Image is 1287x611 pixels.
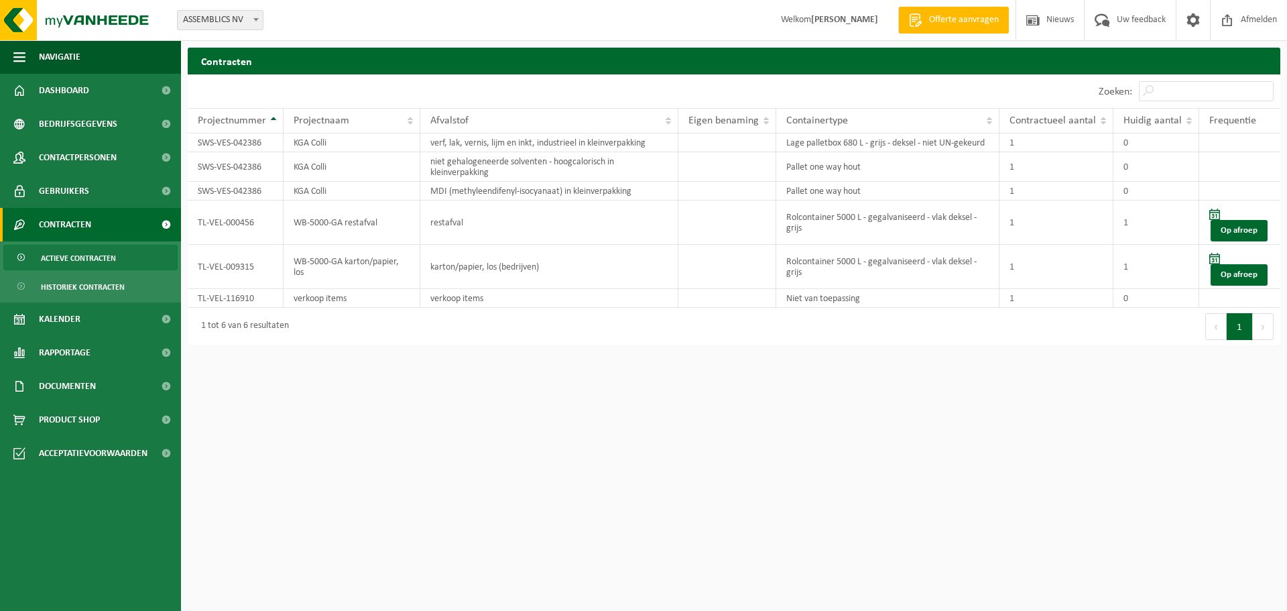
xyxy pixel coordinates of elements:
[39,208,91,241] span: Contracten
[188,152,284,182] td: SWS-VES-042386
[1205,313,1227,340] button: Previous
[3,245,178,270] a: Actieve contracten
[420,182,679,201] td: MDI (methyleendifenyl-isocyanaat) in kleinverpakking
[39,141,117,174] span: Contactpersonen
[41,245,116,271] span: Actieve contracten
[999,201,1113,245] td: 1
[284,201,420,245] td: WB-5000-GA restafval
[188,133,284,152] td: SWS-VES-042386
[776,289,999,308] td: Niet van toepassing
[1009,115,1096,126] span: Contractueel aantal
[39,74,89,107] span: Dashboard
[39,403,100,437] span: Product Shop
[420,152,679,182] td: niet gehalogeneerde solventen - hoogcalorisch in kleinverpakking
[811,15,878,25] strong: [PERSON_NAME]
[39,107,117,141] span: Bedrijfsgegevens
[999,289,1113,308] td: 1
[284,245,420,289] td: WB-5000-GA karton/papier, los
[3,274,178,299] a: Historiek contracten
[1211,264,1268,286] a: Op afroep
[188,182,284,201] td: SWS-VES-042386
[39,370,96,403] span: Documenten
[188,245,284,289] td: TL-VEL-009315
[898,7,1009,34] a: Offerte aanvragen
[294,115,349,126] span: Projectnaam
[420,245,679,289] td: karton/papier, los (bedrijven)
[284,182,420,201] td: KGA Colli
[284,289,420,308] td: verkoop items
[39,40,80,74] span: Navigatie
[999,245,1113,289] td: 1
[39,437,147,470] span: Acceptatievoorwaarden
[39,174,89,208] span: Gebruikers
[1227,313,1253,340] button: 1
[420,201,679,245] td: restafval
[1099,87,1132,97] label: Zoeken:
[430,115,469,126] span: Afvalstof
[926,13,1002,27] span: Offerte aanvragen
[1113,182,1199,201] td: 0
[1253,313,1274,340] button: Next
[776,152,999,182] td: Pallet one way hout
[198,115,266,126] span: Projectnummer
[39,336,90,370] span: Rapportage
[178,11,263,30] span: ASSEMBLICS NV
[1123,115,1182,126] span: Huidig aantal
[188,289,284,308] td: TL-VEL-116910
[1209,115,1256,126] span: Frequentie
[1113,289,1199,308] td: 0
[41,274,125,300] span: Historiek contracten
[688,115,759,126] span: Eigen benaming
[776,245,999,289] td: Rolcontainer 5000 L - gegalvaniseerd - vlak deksel - grijs
[188,201,284,245] td: TL-VEL-000456
[284,152,420,182] td: KGA Colli
[420,289,679,308] td: verkoop items
[188,48,1280,74] h2: Contracten
[776,133,999,152] td: Lage palletbox 680 L - grijs - deksel - niet UN-gekeurd
[1211,220,1268,241] a: Op afroep
[776,182,999,201] td: Pallet one way hout
[999,152,1113,182] td: 1
[1113,133,1199,152] td: 0
[999,182,1113,201] td: 1
[177,10,263,30] span: ASSEMBLICS NV
[999,133,1113,152] td: 1
[1113,201,1199,245] td: 1
[776,201,999,245] td: Rolcontainer 5000 L - gegalvaniseerd - vlak deksel - grijs
[1113,245,1199,289] td: 1
[194,315,289,339] div: 1 tot 6 van 6 resultaten
[284,133,420,152] td: KGA Colli
[1113,152,1199,182] td: 0
[420,133,679,152] td: verf, lak, vernis, lijm en inkt, industrieel in kleinverpakking
[39,302,80,336] span: Kalender
[786,115,848,126] span: Containertype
